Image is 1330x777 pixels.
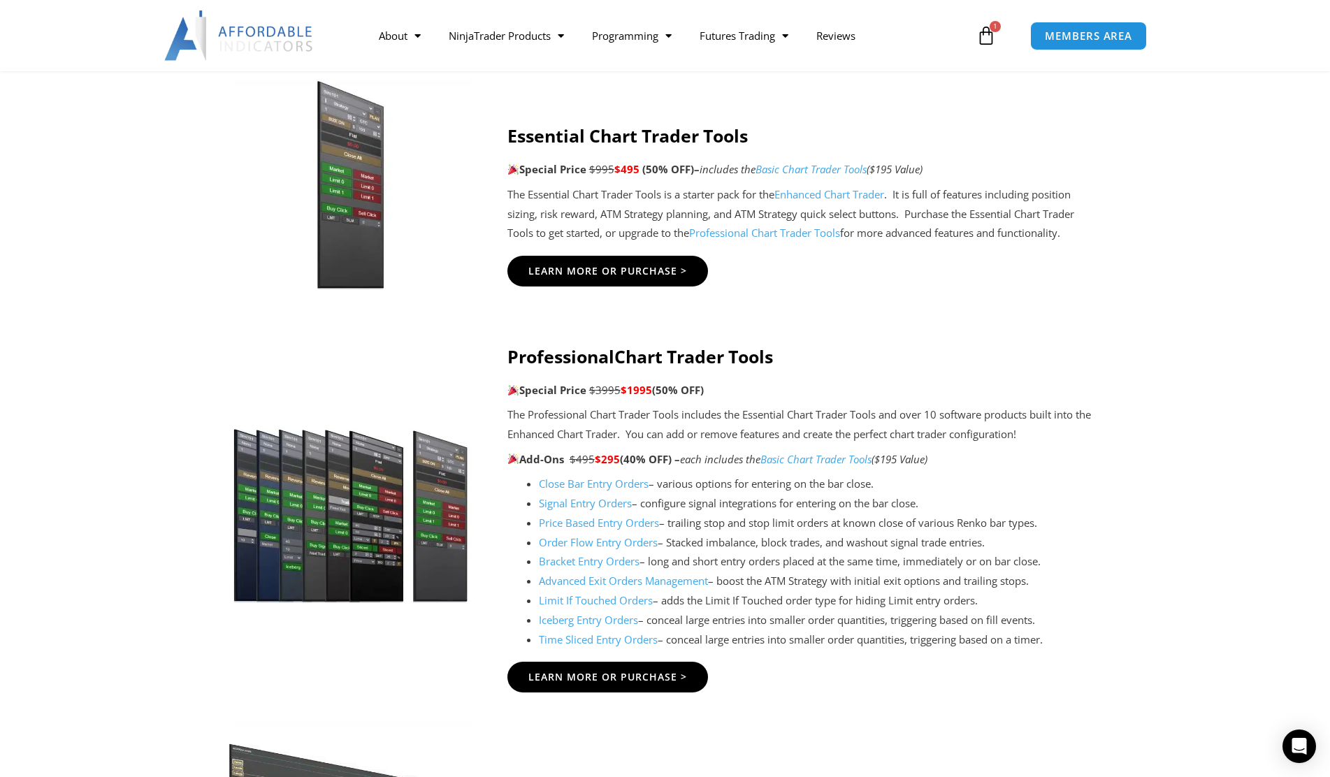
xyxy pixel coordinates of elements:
[365,20,435,52] a: About
[642,162,694,176] span: (50% OFF)
[1030,22,1147,50] a: MEMBERS AREA
[507,405,1102,444] p: The Professional Chart Trader Tools includes the Essential Chart Trader Tools and over 10 softwar...
[229,393,472,603] img: ProfessionalToolsBundlePagejpg | Affordable Indicators – NinjaTrader
[621,383,652,397] span: $1995
[652,383,704,397] b: (50% OFF)
[507,383,586,397] strong: Special Price
[507,346,1102,367] h4: Professional
[507,185,1102,244] p: The Essential Chart Trader Tools is a starter pack for the . It is full of features including pos...
[539,514,1102,533] li: – trailing stop and stop limit orders at known close of various Renko bar types.
[539,533,1102,553] li: – Stacked imbalance, block trades, and washout signal trade entries.
[595,452,620,466] span: $295
[614,162,639,176] span: $495
[955,15,1017,56] a: 1
[528,266,687,276] span: Learn More Or Purchase >
[528,672,687,682] span: Learn More Or Purchase >
[539,630,1102,650] li: – conceal large entries into smaller order quantities, triggering based on a timer.
[1045,31,1132,41] span: MEMBERS AREA
[589,162,614,176] span: $995
[570,452,595,466] span: $495
[539,574,708,588] a: Advanced Exit Orders Management
[539,494,1102,514] li: – configure signal integrations for entering on the bar close.
[539,572,1102,591] li: – boost the ATM Strategy with initial exit options and trailing stops.
[539,591,1102,611] li: – adds the Limit If Touched order type for hiding Limit entry orders.
[620,452,680,466] b: (40% OFF) –
[507,662,708,692] a: Learn More Or Purchase >
[507,124,748,147] strong: Essential Chart Trader Tools
[365,20,973,52] nav: Menu
[578,20,686,52] a: Programming
[802,20,869,52] a: Reviews
[539,516,659,530] a: Price Based Entry Orders
[508,164,519,175] img: 🎉
[694,162,700,176] span: –
[508,385,519,395] img: 🎉
[1282,729,1316,763] div: Open Intercom Messenger
[539,496,632,510] a: Signal Entry Orders
[680,452,927,466] i: each includes the ($195 Value)
[539,593,653,607] a: Limit If Touched Orders
[507,452,564,466] strong: Add-Ons
[229,80,472,289] img: Essential-Chart-Trader-Toolsjpg | Affordable Indicators – NinjaTrader
[589,383,621,397] span: $3995
[774,187,884,201] a: Enhanced Chart Trader
[539,554,639,568] a: Bracket Entry Orders
[760,452,872,466] a: Basic Chart Trader Tools
[508,453,519,464] img: 🎉
[686,20,802,52] a: Futures Trading
[164,10,315,61] img: LogoAI | Affordable Indicators – NinjaTrader
[689,226,840,240] a: Professional Chart Trader Tools
[507,256,708,286] a: Learn More Or Purchase >
[539,535,658,549] a: Order Flow Entry Orders
[700,162,923,176] i: includes the ($195 Value)
[507,162,586,176] strong: Special Price
[539,474,1102,494] li: – various options for entering on the bar close.
[539,613,638,627] a: Iceberg Entry Orders
[614,344,773,368] strong: Chart Trader Tools
[539,632,658,646] a: Time Sliced Entry Orders
[539,552,1102,572] li: – long and short entry orders placed at the same time, immediately or on bar close.
[435,20,578,52] a: NinjaTrader Products
[539,477,649,491] a: Close Bar Entry Orders
[756,162,867,176] a: Basic Chart Trader Tools
[990,21,1001,32] span: 1
[539,611,1102,630] li: – conceal large entries into smaller order quantities, triggering based on fill events.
